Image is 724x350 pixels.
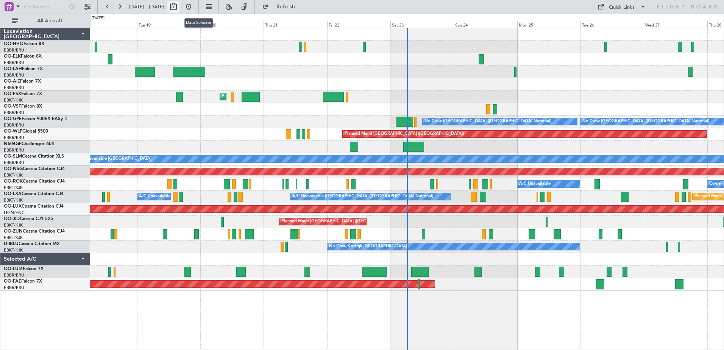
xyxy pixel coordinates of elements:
[4,222,23,228] a: EBKT/KJK
[259,1,304,13] button: Refresh
[594,1,650,13] button: Quick Links
[4,110,24,116] a: EBBR/BRU
[390,21,454,28] div: Sat 23
[4,210,25,216] a: LFSN/ENC
[517,21,580,28] div: Mon 25
[609,4,635,11] div: Quick Links
[454,21,517,28] div: Sun 24
[582,116,709,127] div: No Crew [GEOGRAPHIC_DATA] ([GEOGRAPHIC_DATA] National)
[4,135,24,141] a: EBBR/BRU
[4,217,20,221] span: OO-JID
[4,147,24,153] a: EBBR/BRU
[4,92,42,96] a: OO-FSXFalcon 7X
[4,217,53,221] a: OO-JIDCessna CJ1 525
[4,54,21,59] span: OO-ELK
[184,18,213,28] div: Date Selector
[4,204,64,209] a: OO-LUXCessna Citation CJ4
[327,21,390,28] div: Fri 22
[4,267,23,271] span: OO-LUM
[20,18,80,23] span: All Aircraft
[644,21,707,28] div: Wed 27
[75,153,151,165] div: A/C Unavailable [GEOGRAPHIC_DATA]
[4,167,65,171] a: OO-NSGCessna Citation CJ4
[292,191,433,202] div: A/C Unavailable [GEOGRAPHIC_DATA] ([GEOGRAPHIC_DATA] National)
[4,142,54,146] a: N604GFChallenger 604
[4,247,23,253] a: EBKT/KJK
[4,79,20,84] span: OO-AIE
[4,129,48,134] a: OO-WLPGlobal 5500
[4,204,22,209] span: OO-LUX
[4,272,24,278] a: EBBR/BRU
[4,167,23,171] span: OO-NSG
[4,279,21,284] span: OO-FAE
[4,160,24,166] a: EBBR/BRU
[4,54,42,59] a: OO-ELKFalcon 8X
[92,15,105,22] div: [DATE]
[4,67,22,71] span: OO-LAH
[519,178,551,190] div: A/C Unavailable
[4,235,23,241] a: EBKT/KJK
[4,92,21,96] span: OO-FSX
[4,179,23,184] span: OO-ROK
[270,4,302,9] span: Refresh
[4,122,24,128] a: EBBR/BRU
[4,279,42,284] a: OO-FAEFalcon 7X
[4,154,64,159] a: OO-SLMCessna Citation XLS
[281,216,401,227] div: Planned Maint [GEOGRAPHIC_DATA] ([GEOGRAPHIC_DATA])
[4,104,21,109] span: OO-VSF
[4,185,23,191] a: EBKT/KJK
[4,172,23,178] a: EBKT/KJK
[4,85,24,91] a: EBBR/BRU
[4,42,44,46] a: OO-HHOFalcon 8X
[222,91,310,102] div: Planned Maint Kortrijk-[GEOGRAPHIC_DATA]
[4,117,22,121] span: OO-GPE
[580,21,644,28] div: Tue 26
[4,197,23,203] a: EBKT/KJK
[4,117,67,121] a: OO-GPEFalcon 900EX EASy II
[424,116,551,127] div: No Crew [GEOGRAPHIC_DATA] ([GEOGRAPHIC_DATA] National)
[4,72,24,78] a: EBBR/BRU
[73,21,137,28] div: Mon 18
[139,191,280,202] div: A/C Unavailable [GEOGRAPHIC_DATA] ([GEOGRAPHIC_DATA] National)
[4,42,23,46] span: OO-HHO
[4,285,24,291] a: EBBR/BRU
[8,15,82,27] button: All Aircraft
[4,67,43,71] a: OO-LAHFalcon 7X
[4,267,44,271] a: OO-LUMFalcon 7X
[4,154,22,159] span: OO-SLM
[4,192,64,196] a: OO-LXACessna Citation CJ4
[4,97,23,103] a: EBKT/KJK
[4,142,22,146] span: N604GF
[4,79,41,84] a: OO-AIEFalcon 7X
[4,242,59,246] a: D-IBLUCessna Citation M2
[4,192,22,196] span: OO-LXA
[23,1,67,12] input: Trip Number
[4,242,19,246] span: D-IBLU
[4,47,24,53] a: EBBR/BRU
[4,129,22,134] span: OO-WLP
[329,241,407,252] div: No Crew Kortrijk-[GEOGRAPHIC_DATA]
[4,179,65,184] a: OO-ROKCessna Citation CJ4
[4,229,23,234] span: OO-ZUN
[4,229,65,234] a: OO-ZUNCessna Citation CJ4
[137,21,200,28] div: Tue 19
[4,60,24,66] a: EBBR/BRU
[129,3,164,10] span: [DATE] - [DATE]
[345,128,464,140] div: Planned Maint [GEOGRAPHIC_DATA] ([GEOGRAPHIC_DATA])
[200,21,264,28] div: Wed 20
[4,104,42,109] a: OO-VSFFalcon 8X
[264,21,327,28] div: Thu 21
